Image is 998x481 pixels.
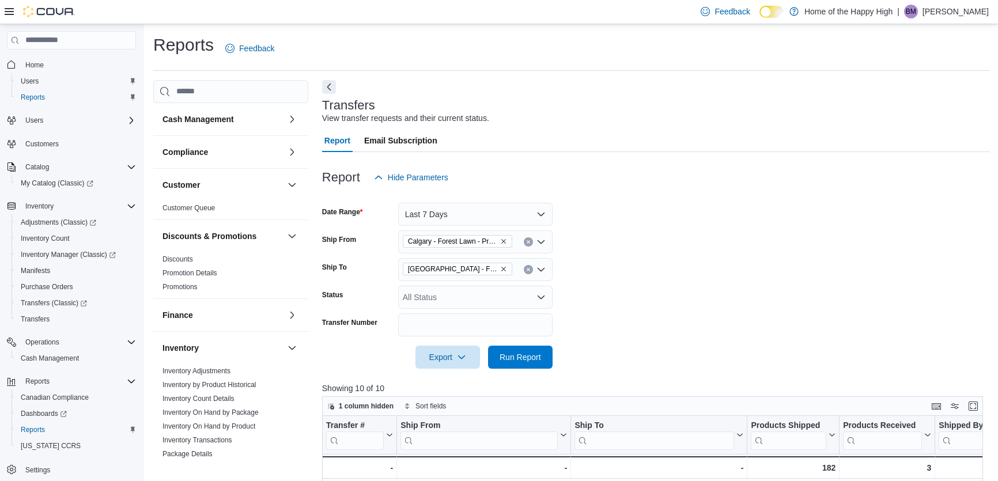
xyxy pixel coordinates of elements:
[21,462,136,476] span: Settings
[322,207,363,217] label: Date Range
[21,315,50,324] span: Transfers
[21,160,136,174] span: Catalog
[16,407,136,421] span: Dashboards
[285,229,299,243] button: Discounts & Promotions
[323,399,398,413] button: 1 column hidden
[162,203,215,213] span: Customer Queue
[16,391,93,404] a: Canadian Compliance
[369,166,453,189] button: Hide Parameters
[322,290,343,300] label: Status
[162,179,283,191] button: Customer
[574,461,743,475] div: -
[16,391,136,404] span: Canadian Compliance
[400,420,558,449] div: Ship From
[25,202,54,211] span: Inventory
[751,420,826,431] div: Products Shipped
[21,137,63,151] a: Customers
[7,52,136,480] nav: Complex example
[21,335,136,349] span: Operations
[12,214,141,230] a: Adjustments (Classic)
[12,279,141,295] button: Purchase Orders
[162,230,283,242] button: Discounts & Promotions
[12,175,141,191] a: My Catalog (Classic)
[221,37,279,60] a: Feedback
[2,461,141,478] button: Settings
[16,74,43,88] a: Users
[285,145,299,159] button: Compliance
[751,420,836,449] button: Products Shipped
[2,198,141,214] button: Inventory
[16,351,136,365] span: Cash Management
[162,450,213,458] a: Package Details
[939,420,989,449] div: Shipped By
[906,5,916,18] span: BM
[16,176,98,190] a: My Catalog (Classic)
[21,234,70,243] span: Inventory Count
[12,389,141,406] button: Canadian Compliance
[162,342,283,354] button: Inventory
[339,402,394,411] span: 1 column hidden
[16,90,50,104] a: Reports
[843,420,931,449] button: Products Received
[25,338,59,347] span: Operations
[2,56,141,73] button: Home
[12,311,141,327] button: Transfers
[16,423,50,437] a: Reports
[415,346,480,369] button: Export
[923,5,989,18] p: [PERSON_NAME]
[285,178,299,192] button: Customer
[966,399,980,413] button: Enter fullscreen
[25,116,43,125] span: Users
[16,90,136,104] span: Reports
[162,408,259,416] a: Inventory On Hand by Package
[162,463,213,472] span: Package History
[804,5,893,18] p: Home of the Happy High
[21,463,55,477] a: Settings
[21,113,136,127] span: Users
[715,6,750,17] span: Feedback
[939,420,989,431] div: Shipped By
[2,159,141,175] button: Catalog
[21,282,73,291] span: Purchase Orders
[415,402,446,411] span: Sort fields
[162,380,256,389] span: Inventory by Product Historical
[162,146,208,158] h3: Compliance
[408,263,498,275] span: [GEOGRAPHIC_DATA] - Fire & Flower
[162,204,215,212] a: Customer Queue
[162,268,217,278] span: Promotion Details
[21,374,54,388] button: Reports
[364,129,437,152] span: Email Subscription
[12,295,141,311] a: Transfers (Classic)
[12,247,141,263] a: Inventory Manager (Classic)
[16,351,84,365] a: Cash Management
[897,5,899,18] p: |
[162,367,230,375] a: Inventory Adjustments
[21,199,136,213] span: Inventory
[843,420,922,431] div: Products Received
[21,58,48,72] a: Home
[162,179,200,191] h3: Customer
[322,112,489,124] div: View transfer requests and their current status.
[162,394,235,403] span: Inventory Count Details
[16,176,136,190] span: My Catalog (Classic)
[162,283,198,291] a: Promotions
[16,423,136,437] span: Reports
[162,146,283,158] button: Compliance
[162,282,198,291] span: Promotions
[162,255,193,263] a: Discounts
[322,171,360,184] h3: Report
[843,420,922,449] div: Products Received
[574,420,734,431] div: Ship To
[536,265,546,274] button: Open list of options
[16,232,74,245] a: Inventory Count
[162,342,199,354] h3: Inventory
[388,172,448,183] span: Hide Parameters
[16,407,71,421] a: Dashboards
[948,399,962,413] button: Display options
[25,60,44,70] span: Home
[751,461,836,475] div: 182
[21,441,81,450] span: [US_STATE] CCRS
[162,255,193,264] span: Discounts
[326,420,384,449] div: Transfer Url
